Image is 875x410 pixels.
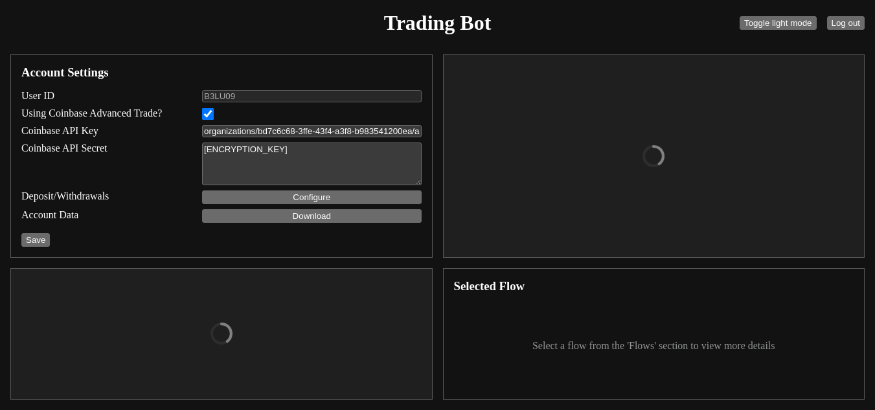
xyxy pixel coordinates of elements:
[21,190,181,204] span: Deposit/Withdrawals
[740,16,816,30] button: Toggle light mode
[827,16,865,30] button: Log out
[384,11,492,35] h1: Trading Bot
[21,209,181,223] span: Account Data
[454,304,854,389] div: Select a flow from the 'Flows' section to view more details
[21,65,109,80] h3: Account Settings
[454,279,525,293] h3: Selected Flow
[21,142,181,185] span: Coinbase API Secret
[21,125,181,137] span: Coinbase API Key
[202,142,422,185] textarea: [ENCRYPTION_KEY]
[202,190,422,204] button: Configure
[202,209,422,223] button: Download
[21,90,181,102] span: User ID
[21,108,181,120] span: Using Coinbase Advanced Trade?
[21,233,50,247] button: Save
